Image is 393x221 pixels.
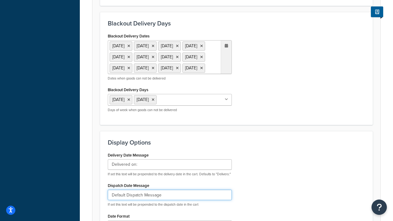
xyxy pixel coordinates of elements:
li: [DATE] [110,52,132,62]
li: [DATE] [134,41,157,51]
span: [DATE] [112,96,124,103]
h3: Blackout Delivery Days [108,20,365,27]
li: [DATE] [134,52,157,62]
p: Dates when goods can not be delivered [108,76,232,81]
button: Open Resource Center [372,200,387,215]
p: If set this text will be prepended to the dispatch date in the cart [108,202,232,207]
li: [DATE] [182,64,205,73]
p: Days of week when goods can not be delivered [108,108,232,112]
p: If set this text will be prepended to the delivery date in the cart. Defaults to "Delivers:" [108,172,232,176]
label: Date Format [108,214,130,219]
li: [DATE] [158,41,181,51]
li: [DATE] [182,52,205,62]
span: [DATE] [137,96,149,103]
input: Delivers: [108,159,232,170]
li: [DATE] [110,64,132,73]
li: [DATE] [134,64,157,73]
li: [DATE] [158,52,181,62]
li: [DATE] [182,41,205,51]
button: Show Help Docs [371,6,383,17]
label: Blackout Delivery Dates [108,34,150,38]
h3: Display Options [108,139,365,146]
label: Dispatch Date Message [108,183,149,188]
label: Blackout Delivery Days [108,87,148,92]
li: [DATE] [158,64,181,73]
li: [DATE] [110,41,132,51]
label: Delivery Date Message [108,153,149,157]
